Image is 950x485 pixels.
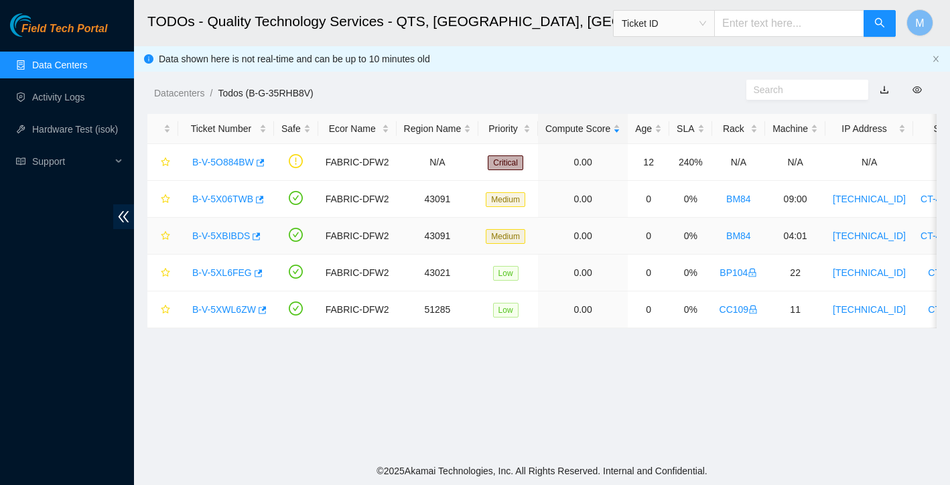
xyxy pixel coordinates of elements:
[488,155,523,170] span: Critical
[726,194,751,204] a: BM84
[16,157,25,166] span: read
[10,13,68,37] img: Akamai Technologies
[318,144,397,181] td: FABRIC-DFW2
[912,85,922,94] span: eye
[669,218,711,255] td: 0%
[155,299,171,320] button: star
[754,82,851,97] input: Search
[486,192,525,207] span: Medium
[765,181,825,218] td: 09:00
[161,268,170,279] span: star
[493,303,519,318] span: Low
[720,304,758,315] a: CC109lock
[720,267,757,278] a: BP104lock
[833,194,906,204] a: [TECHNICAL_ID]
[134,457,950,485] footer: © 2025 Akamai Technologies, Inc. All Rights Reserved. Internal and Confidential.
[289,265,303,279] span: check-circle
[765,291,825,328] td: 11
[538,255,628,291] td: 0.00
[538,218,628,255] td: 0.00
[669,144,711,181] td: 240%
[538,144,628,181] td: 0.00
[192,267,252,278] a: B-V-5XL6FEG
[161,231,170,242] span: star
[155,262,171,283] button: star
[318,181,397,218] td: FABRIC-DFW2
[10,24,107,42] a: Akamai TechnologiesField Tech Portal
[397,144,479,181] td: N/A
[712,144,766,181] td: N/A
[289,154,303,168] span: exclamation-circle
[289,191,303,205] span: check-circle
[874,17,885,30] span: search
[486,229,525,244] span: Medium
[397,291,479,328] td: 51285
[32,60,87,70] a: Data Centers
[289,228,303,242] span: check-circle
[714,10,864,37] input: Enter text here...
[155,225,171,247] button: star
[397,255,479,291] td: 43021
[192,304,256,315] a: B-V-5XWL6ZW
[765,218,825,255] td: 04:01
[397,181,479,218] td: 43091
[289,301,303,316] span: check-circle
[32,124,118,135] a: Hardware Test (isok)
[161,194,170,205] span: star
[870,79,899,100] button: download
[218,88,313,98] a: Todos (B-G-35RHB8V)
[880,84,889,95] a: download
[192,230,250,241] a: B-V-5XBIBDS
[628,291,669,328] td: 0
[161,305,170,316] span: star
[21,23,107,36] span: Field Tech Portal
[32,148,111,175] span: Support
[318,255,397,291] td: FABRIC-DFW2
[154,88,204,98] a: Datacenters
[765,255,825,291] td: 22
[864,10,896,37] button: search
[833,230,906,241] a: [TECHNICAL_ID]
[397,218,479,255] td: 43091
[669,255,711,291] td: 0%
[538,291,628,328] td: 0.00
[318,218,397,255] td: FABRIC-DFW2
[155,151,171,173] button: star
[669,291,711,328] td: 0%
[833,267,906,278] a: [TECHNICAL_ID]
[932,55,940,63] span: close
[192,194,253,204] a: B-V-5X06TWB
[113,204,134,229] span: double-left
[825,144,913,181] td: N/A
[628,144,669,181] td: 12
[932,55,940,64] button: close
[538,181,628,218] td: 0.00
[726,230,751,241] a: BM84
[622,13,706,33] span: Ticket ID
[748,268,757,277] span: lock
[669,181,711,218] td: 0%
[192,157,254,167] a: B-V-5O884BW
[318,291,397,328] td: FABRIC-DFW2
[161,157,170,168] span: star
[32,92,85,102] a: Activity Logs
[765,144,825,181] td: N/A
[628,181,669,218] td: 0
[493,266,519,281] span: Low
[906,9,933,36] button: M
[748,305,758,314] span: lock
[155,188,171,210] button: star
[628,255,669,291] td: 0
[833,304,906,315] a: [TECHNICAL_ID]
[628,218,669,255] td: 0
[915,15,924,31] span: M
[210,88,212,98] span: /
